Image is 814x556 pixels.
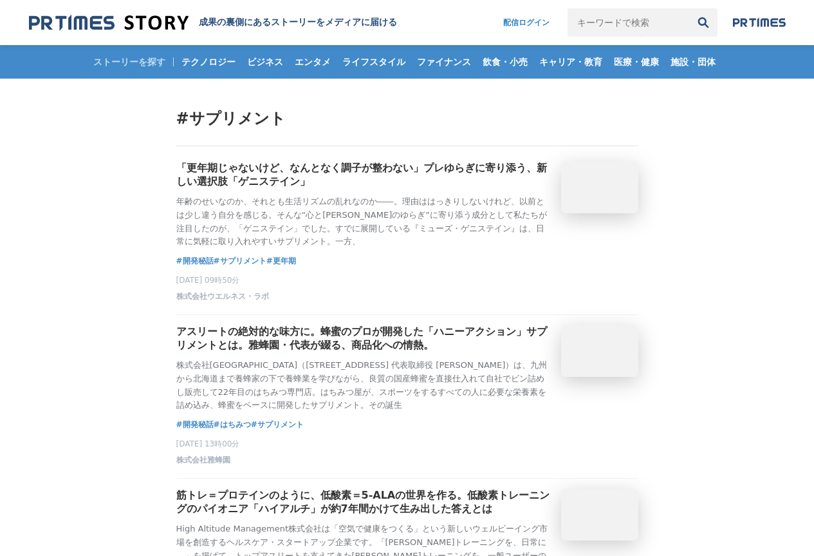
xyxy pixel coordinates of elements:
p: [DATE] 13時00分 [176,439,638,450]
h3: アスリートの絶対的な味方に。蜂蜜のプロが開発した「ハニーアクション」サプリメントとは。雅蜂園・代表が綴る、商品化への情熱。 [176,325,551,352]
span: キャリア・教育 [534,56,607,68]
a: #はちみつ [214,418,251,431]
span: 医療・健康 [609,56,664,68]
a: 株式会社雅蜂園 [176,459,230,468]
a: 株式会社ウエルネス・ラボ [176,295,269,304]
a: 医療・健康 [609,45,664,79]
a: キャリア・教育 [534,45,607,79]
a: 配信ログイン [490,8,562,37]
img: prtimes [733,17,786,28]
a: #サプリメント [214,254,266,267]
button: 検索 [689,8,717,37]
a: ファイナンス [412,45,476,79]
span: 株式会社ウエルネス・ラボ [176,291,269,302]
h3: 筋トレ＝プロテインのように、低酸素＝5-ALAの世界を作る。低酸素トレーニングのパイオニア「ハイアルチ」が約7年間かけて生み出した答えとは [176,489,551,516]
span: ライフスタイル [337,56,411,68]
a: 飲食・小売 [477,45,533,79]
input: キーワードで検索 [568,8,689,37]
p: [DATE] 09時50分 [176,275,638,286]
a: #サプリメント [251,418,304,431]
p: 株式会社[GEOGRAPHIC_DATA]（[STREET_ADDRESS] 代表取締役 [PERSON_NAME]）は、九州から北海道まで養蜂家の下で養蜂業を学びながら、良質の国産蜂蜜を直接仕... [176,359,551,412]
span: #サプリメント [176,110,286,128]
span: ファイナンス [412,56,476,68]
span: テクノロジー [176,56,241,68]
a: #開発秘話 [176,254,214,267]
span: 施設・団体 [665,56,721,68]
img: 成果の裏側にあるストーリーをメディアに届ける [29,14,189,32]
a: 施設・団体 [665,45,721,79]
a: アスリートの絶対的な味方に。蜂蜜のプロが開発した「ハニーアクション」サプリメントとは。雅蜂園・代表が綴る、商品化への情熱。株式会社[GEOGRAPHIC_DATA]（[STREET_ADDRES... [176,325,638,412]
span: 飲食・小売 [477,56,533,68]
h3: 「更年期じゃないけど、なんとなく調子が整わない」プレゆらぎに寄り添う、新しい選択肢「ゲニステイン」 [176,162,551,189]
p: 年齢のせいなのか、それとも生活リズムの乱れなのか――。理由ははっきりしないけれど、以前とは少し違う自分を感じる。そんな“心と[PERSON_NAME]のゆらぎ”に寄り添う成分として私たちが注目し... [176,195,551,249]
a: 「更年期じゃないけど、なんとなく調子が整わない」プレゆらぎに寄り添う、新しい選択肢「ゲニステイン」年齢のせいなのか、それとも生活リズムの乱れなのか――。理由ははっきりしないけれど、以前とは少し違... [176,162,638,249]
h1: 成果の裏側にあるストーリーをメディアに届ける [199,17,397,28]
span: ビジネス [242,56,288,68]
a: 成果の裏側にあるストーリーをメディアに届ける 成果の裏側にあるストーリーをメディアに届ける [29,14,397,32]
a: テクノロジー [176,45,241,79]
a: ビジネス [242,45,288,79]
span: エンタメ [290,56,336,68]
a: エンタメ [290,45,336,79]
a: #更年期 [266,254,296,267]
a: ライフスタイル [337,45,411,79]
span: 株式会社雅蜂園 [176,455,230,466]
a: #開発秘話 [176,418,214,431]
